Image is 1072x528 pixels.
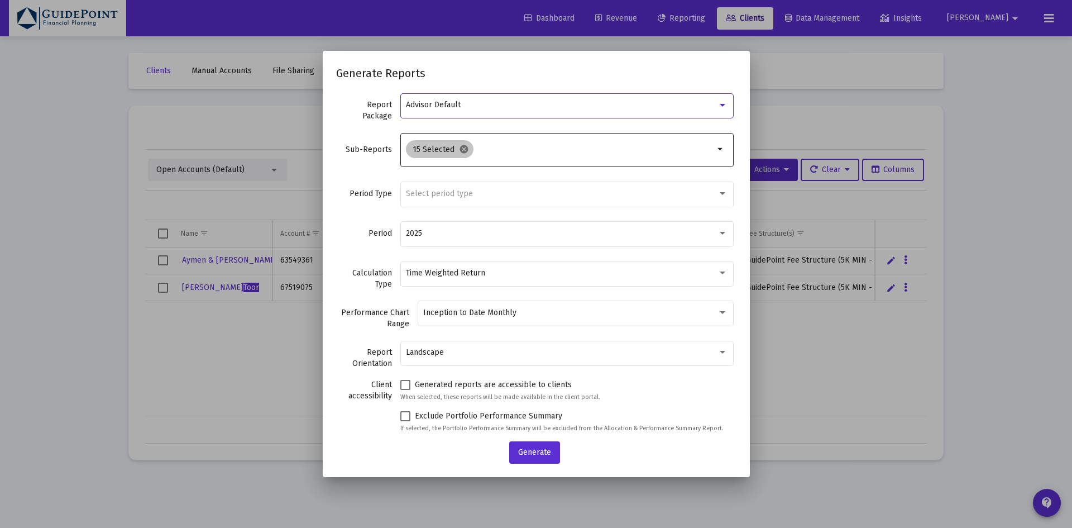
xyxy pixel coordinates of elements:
[336,64,736,82] h2: Generate Reports
[415,378,572,392] span: Generated reports are accessible to clients
[406,140,473,158] mat-chip: 15 Selected
[459,144,469,154] mat-icon: cancel
[423,308,516,317] span: Inception to Date Monthly
[336,144,392,155] label: Sub-Reports
[336,228,392,239] label: Period
[406,229,422,238] span: 2025
[714,142,728,156] mat-icon: arrow_drop_down
[336,379,392,402] label: Client accessibility
[518,448,551,457] span: Generate
[336,188,392,199] label: Period Type
[406,268,485,278] span: Time Weighted Return
[400,423,734,434] p: If selected, the Portfolio Performance Summary will be excluded from the Allocation & Performance...
[509,441,560,464] button: Generate
[406,100,461,110] span: Advisor Default
[406,189,473,198] span: Select period type
[406,138,714,160] mat-chip-list: Selection
[336,268,392,290] label: Calculation Type
[336,347,392,369] label: Report Orientation
[336,307,409,330] label: Performance Chart Range
[336,99,392,122] label: Report Package
[406,348,444,357] span: Landscape
[400,392,734,403] p: When selected, these reports will be made available in the client portal.
[415,410,562,423] span: Exclude Portfolio Performance Summary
